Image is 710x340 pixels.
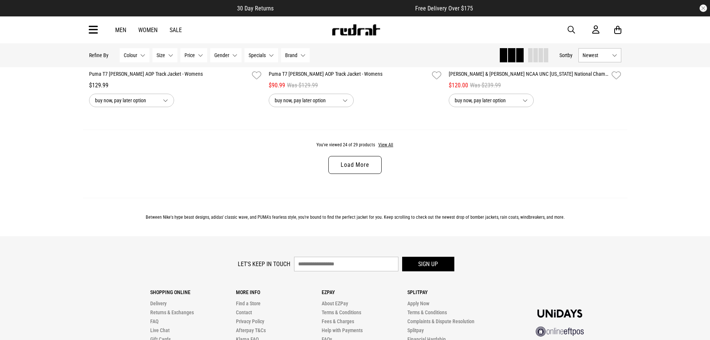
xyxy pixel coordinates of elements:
p: Between Nike's hype beast designs, adidas' classic wave, and PUMA's fearless style, you're bound ... [89,215,621,220]
a: Terms & Conditions [407,309,447,315]
a: Sale [170,26,182,34]
button: Newest [578,48,621,62]
img: online eftpos [536,327,584,337]
a: Women [138,26,158,34]
button: Gender [210,48,242,62]
div: $129.99 [89,81,262,90]
span: Gender [214,52,229,58]
button: View All [378,142,394,149]
span: Free Delivery Over $175 [415,5,473,12]
span: Size [157,52,165,58]
button: buy now, pay later option [269,94,354,107]
a: Help with Payments [322,327,363,333]
button: Size [152,48,177,62]
button: Sortby [559,51,572,60]
a: Delivery [150,300,167,306]
p: More Info [236,289,322,295]
span: buy now, pay later option [455,96,517,105]
span: Price [184,52,195,58]
button: Sign up [402,257,454,271]
button: Open LiveChat chat widget [6,3,28,25]
span: You've viewed 24 of 29 products [316,142,375,147]
img: Redrat logo [331,24,381,35]
span: $90.99 [269,81,285,90]
span: buy now, pay later option [275,96,337,105]
a: Men [115,26,126,34]
span: 30 Day Returns [237,5,274,12]
a: Apply Now [407,300,429,306]
button: buy now, pay later option [89,94,174,107]
span: by [568,52,572,58]
button: Specials [244,48,278,62]
a: Puma T7 [PERSON_NAME] AOP Track Jacket - Womens [269,70,429,81]
button: buy now, pay later option [449,94,534,107]
button: Brand [281,48,310,62]
a: Fees & Charges [322,318,354,324]
a: Contact [236,309,252,315]
p: Splitpay [407,289,493,295]
a: About EZPay [322,300,348,306]
a: [PERSON_NAME] & [PERSON_NAME] NCAA UNC [US_STATE] National Champion Jacket [449,70,609,81]
span: Specials [249,52,266,58]
span: $120.00 [449,81,468,90]
p: Ezpay [322,289,407,295]
a: Find a Store [236,300,261,306]
a: Puma T7 [PERSON_NAME] AOP Track Jacket - Womens [89,70,249,81]
span: buy now, pay later option [95,96,157,105]
label: Let's keep in touch [238,261,290,268]
button: Colour [120,48,149,62]
span: Colour [124,52,137,58]
p: Shopping Online [150,289,236,295]
a: Complaints & Dispute Resolution [407,318,474,324]
span: Was $129.99 [287,81,318,90]
iframe: Customer reviews powered by Trustpilot [288,4,400,12]
button: Price [180,48,207,62]
a: FAQ [150,318,158,324]
a: Terms & Conditions [322,309,361,315]
a: Returns & Exchanges [150,309,194,315]
span: Brand [285,52,297,58]
p: Refine By [89,52,108,58]
img: Unidays [537,309,582,318]
a: Splitpay [407,327,424,333]
a: Load More [328,156,381,174]
a: Live Chat [150,327,170,333]
span: Was $239.99 [470,81,501,90]
a: Privacy Policy [236,318,264,324]
span: Newest [583,52,609,58]
a: Afterpay T&Cs [236,327,266,333]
